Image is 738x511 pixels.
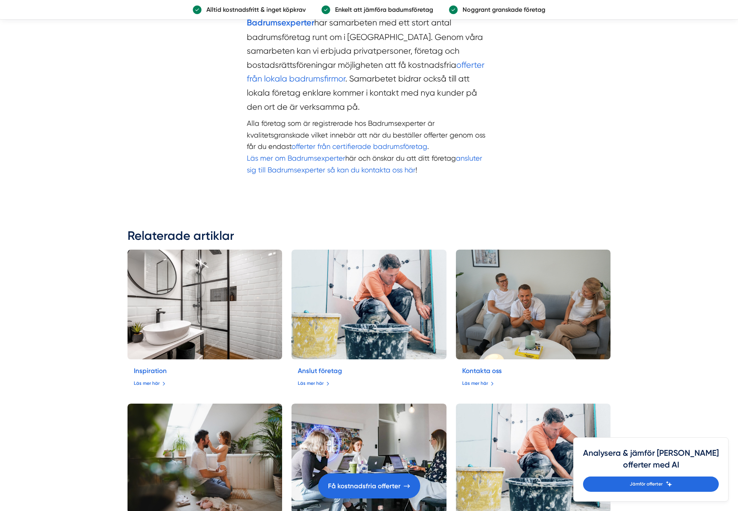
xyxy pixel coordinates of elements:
img: Anslut till Badrumsexperter [292,250,446,359]
a: Läs mer om Badrumsexperter [247,154,345,162]
img: Kontakta oss [456,250,611,359]
p: Enkelt att jämföra badumsföretag [330,5,433,14]
h4: Analysera & jämför [PERSON_NAME] offerter med AI [583,447,719,477]
img: Badrumsinspiration [124,247,286,362]
p: Alltid kostnadsfritt & inget köpkrav [202,5,306,14]
span: Få kostnadsfria offerter [328,481,401,491]
section: har samarbeten med ett stort antal badrumsföretag runt om i [GEOGRAPHIC_DATA]. Genom våra samarbe... [247,16,492,118]
h2: Relaterade artiklar [128,227,611,249]
a: Läs mer här [134,380,166,387]
p: Noggrant granskade företag [458,5,545,14]
a: offerter från certifierade badrumsföretag [292,142,427,150]
a: Få kostnadsfria offerter [318,473,420,498]
a: Läs mer här [298,380,330,387]
a: Kontakta oss [462,367,502,375]
span: Jämför offerter [630,480,663,488]
a: Läs mer här [462,380,494,387]
strong: Badrumsexperter [247,18,314,28]
a: Badrumsinspiration [128,250,282,359]
a: Anslut företag [298,367,342,375]
p: Alla företag som är registrerade hos Badrumsexperter är kvalitetsgranskade vilket innebär att när... [247,118,492,176]
a: Badrumsexperter [247,18,314,27]
a: Inspiration [134,367,167,375]
a: ansluter sig till Badrumsexperter så kan du kontakta oss här [247,154,482,174]
a: Jämför offerter [583,477,719,492]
